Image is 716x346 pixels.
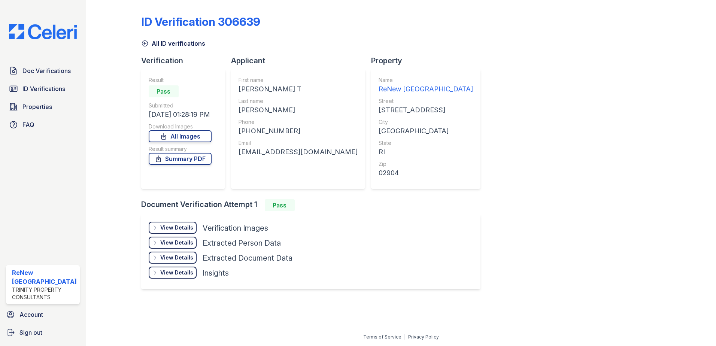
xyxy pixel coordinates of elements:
[149,85,179,97] div: Pass
[239,139,358,147] div: Email
[149,153,212,165] a: Summary PDF
[239,105,358,115] div: [PERSON_NAME]
[149,130,212,142] a: All Images
[22,120,34,129] span: FAQ
[3,325,83,340] a: Sign out
[379,97,473,105] div: Street
[379,168,473,178] div: 02904
[239,147,358,157] div: [EMAIL_ADDRESS][DOMAIN_NAME]
[363,334,401,340] a: Terms of Service
[379,105,473,115] div: [STREET_ADDRESS]
[203,223,268,233] div: Verification Images
[239,126,358,136] div: [PHONE_NUMBER]
[22,84,65,93] span: ID Verifications
[160,239,193,246] div: View Details
[6,81,80,96] a: ID Verifications
[239,118,358,126] div: Phone
[6,63,80,78] a: Doc Verifications
[408,334,439,340] a: Privacy Policy
[160,254,193,261] div: View Details
[22,102,52,111] span: Properties
[239,97,358,105] div: Last name
[19,310,43,319] span: Account
[3,24,83,39] img: CE_Logo_Blue-a8612792a0a2168367f1c8372b55b34899dd931a85d93a1a3d3e32e68fde9ad4.png
[239,76,358,84] div: First name
[149,145,212,153] div: Result summary
[379,76,473,84] div: Name
[149,76,212,84] div: Result
[371,55,486,66] div: Property
[160,224,193,231] div: View Details
[404,334,406,340] div: |
[379,160,473,168] div: Zip
[231,55,371,66] div: Applicant
[12,268,77,286] div: ReNew [GEOGRAPHIC_DATA]
[149,102,212,109] div: Submitted
[141,199,486,211] div: Document Verification Attempt 1
[141,39,205,48] a: All ID verifications
[379,139,473,147] div: State
[379,126,473,136] div: [GEOGRAPHIC_DATA]
[141,55,231,66] div: Verification
[6,99,80,114] a: Properties
[149,109,212,120] div: [DATE] 01:28:19 PM
[265,199,295,211] div: Pass
[141,15,260,28] div: ID Verification 306639
[12,286,77,301] div: Trinity Property Consultants
[6,117,80,132] a: FAQ
[3,307,83,322] a: Account
[203,253,292,263] div: Extracted Document Data
[149,123,212,130] div: Download Images
[379,84,473,94] div: ReNew [GEOGRAPHIC_DATA]
[22,66,71,75] span: Doc Verifications
[19,328,42,337] span: Sign out
[203,268,229,278] div: Insights
[239,84,358,94] div: [PERSON_NAME] T
[203,238,281,248] div: Extracted Person Data
[160,269,193,276] div: View Details
[379,147,473,157] div: RI
[379,76,473,94] a: Name ReNew [GEOGRAPHIC_DATA]
[379,118,473,126] div: City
